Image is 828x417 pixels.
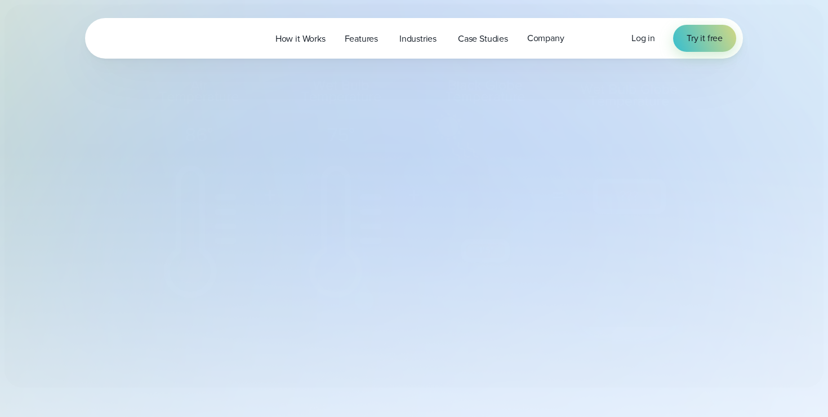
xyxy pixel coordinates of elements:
span: Features [345,32,378,46]
a: Try it free [673,25,736,52]
span: Company [527,32,564,45]
span: Industries [399,32,437,46]
a: Log in [631,32,655,45]
a: Case Studies [448,27,518,50]
span: Try it free [687,32,723,45]
a: How it Works [266,27,335,50]
span: Case Studies [458,32,508,46]
span: How it Works [275,32,326,46]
